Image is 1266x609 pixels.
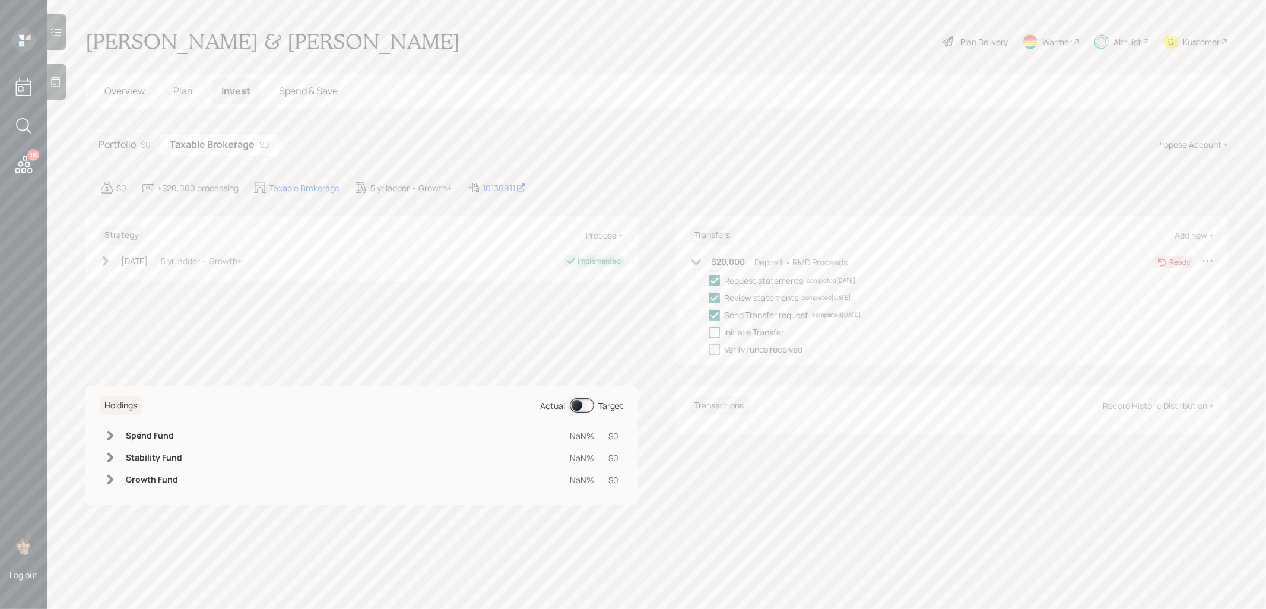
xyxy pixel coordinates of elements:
[221,84,250,97] span: Invest
[725,309,809,321] div: Send Transfer request
[570,452,595,464] div: NaN%
[100,396,142,415] h6: Holdings
[126,431,182,441] h6: Spend Fund
[570,474,595,486] div: NaN%
[690,396,749,415] h6: Transactions
[141,138,151,151] div: $0
[121,255,148,267] div: [DATE]
[173,84,193,97] span: Plan
[1169,257,1190,268] div: Ready
[1113,36,1141,48] div: Altruist
[802,293,851,302] div: completed [DATE]
[712,257,745,267] h6: $20,000
[609,474,619,486] div: $0
[813,310,861,319] div: completed [DATE]
[9,569,38,581] div: Log out
[609,452,619,464] div: $0
[725,326,785,338] div: Initiate Transfer
[1156,138,1228,151] div: Propose Account +
[126,453,182,463] h6: Stability Fund
[1183,36,1220,48] div: Kustomer
[578,256,621,267] div: Implemented
[725,274,804,287] div: Request statements
[85,28,460,55] h1: [PERSON_NAME] & [PERSON_NAME]
[807,276,856,285] div: completed [DATE]
[570,430,595,442] div: NaN%
[599,399,624,412] div: Target
[755,256,848,268] div: Deposit • RMD Proceeds
[483,182,526,194] div: 10130911
[1103,400,1214,411] div: Record Historic Distribution +
[116,182,126,194] div: $0
[370,182,452,194] div: 5 yr ladder • Growth+
[269,182,339,194] div: Taxable Brokerage
[960,36,1008,48] div: Plan Delivery
[690,226,735,245] h6: Transfers
[99,139,136,150] h5: Portfolio
[104,84,145,97] span: Overview
[1175,230,1214,241] div: Add new +
[126,475,182,485] h6: Growth Fund
[609,430,619,442] div: $0
[541,399,566,412] div: Actual
[586,230,624,241] div: Propose +
[100,226,143,245] h6: Strategy
[1042,36,1072,48] div: Warmer
[27,149,39,161] div: 18
[161,255,242,267] div: 5 yr ladder • Growth+
[170,139,255,150] h5: Taxable Brokerage
[725,343,803,356] div: Verify funds received
[12,531,36,555] img: treva-nostdahl-headshot.png
[157,182,239,194] div: +$20,000 processing
[279,84,338,97] span: Spend & Save
[725,291,799,304] div: Review statements
[259,138,269,151] div: $0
